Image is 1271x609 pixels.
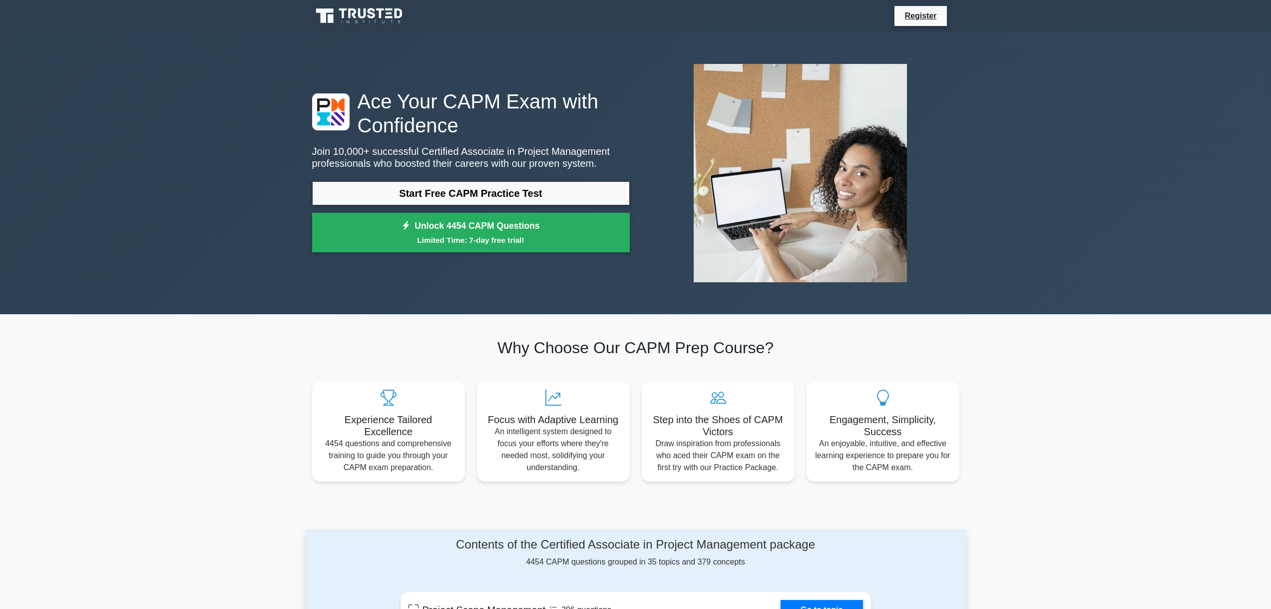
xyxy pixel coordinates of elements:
[320,414,457,438] h5: Experience Tailored Excellence
[485,426,622,474] p: An intelligent system designed to focus your efforts where they're needed most, solidifying your ...
[320,438,457,474] p: 4454 questions and comprehensive training to guide you through your CAPM exam preparation.
[650,414,787,438] h5: Step into the Shoes of CAPM Victors
[312,89,630,137] h1: Ace Your CAPM Exam with Confidence
[312,145,630,169] p: Join 10,000+ successful Certified Associate in Project Management professionals who boosted their...
[815,438,951,474] p: An enjoyable, intuitive, and effective learning experience to prepare you for the CAPM exam.
[401,538,871,568] div: 4454 CAPM questions grouped in 35 topics and 379 concepts
[485,414,622,426] h5: Focus with Adaptive Learning
[815,414,951,438] h5: Engagement, Simplicity, Success
[898,9,942,22] a: Register
[325,234,617,246] small: Limited Time: 7-day free trial!
[650,438,787,474] p: Draw inspiration from professionals who aced their CAPM exam on the first try with our Practice P...
[312,181,630,205] a: Start Free CAPM Practice Test
[312,338,959,357] h2: Why Choose Our CAPM Prep Course?
[312,213,630,253] a: Unlock 4454 CAPM QuestionsLimited Time: 7-day free trial!
[401,538,871,552] h4: Contents of the Certified Associate in Project Management package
